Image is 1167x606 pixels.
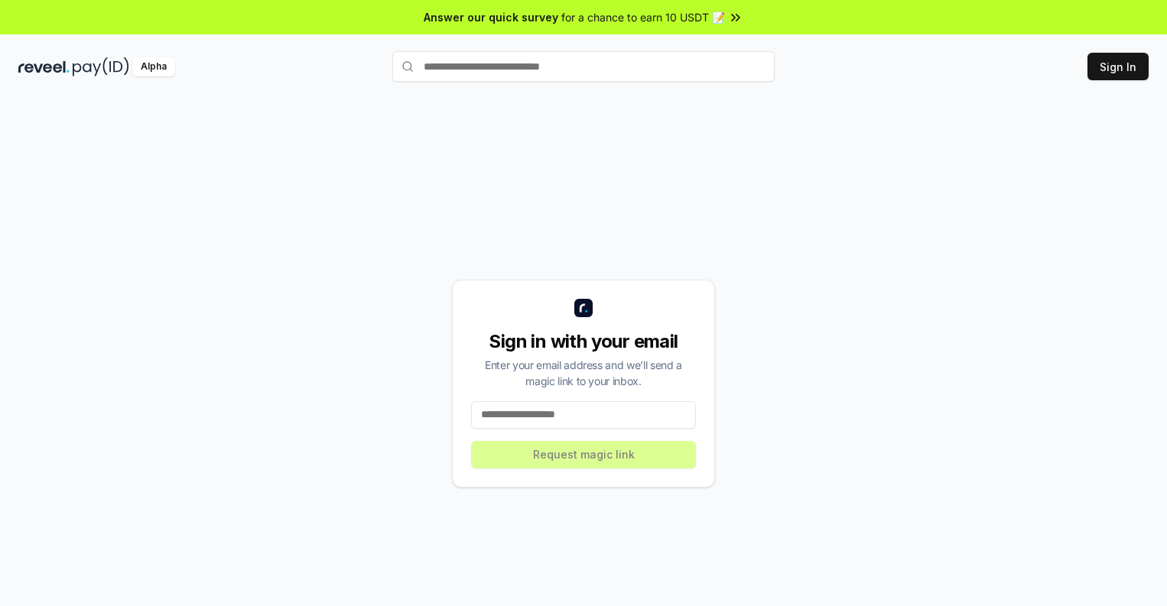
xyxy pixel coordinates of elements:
[132,57,175,76] div: Alpha
[18,57,70,76] img: reveel_dark
[471,329,696,354] div: Sign in with your email
[424,9,558,25] span: Answer our quick survey
[73,57,129,76] img: pay_id
[471,357,696,389] div: Enter your email address and we’ll send a magic link to your inbox.
[574,299,593,317] img: logo_small
[561,9,725,25] span: for a chance to earn 10 USDT 📝
[1087,53,1149,80] button: Sign In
